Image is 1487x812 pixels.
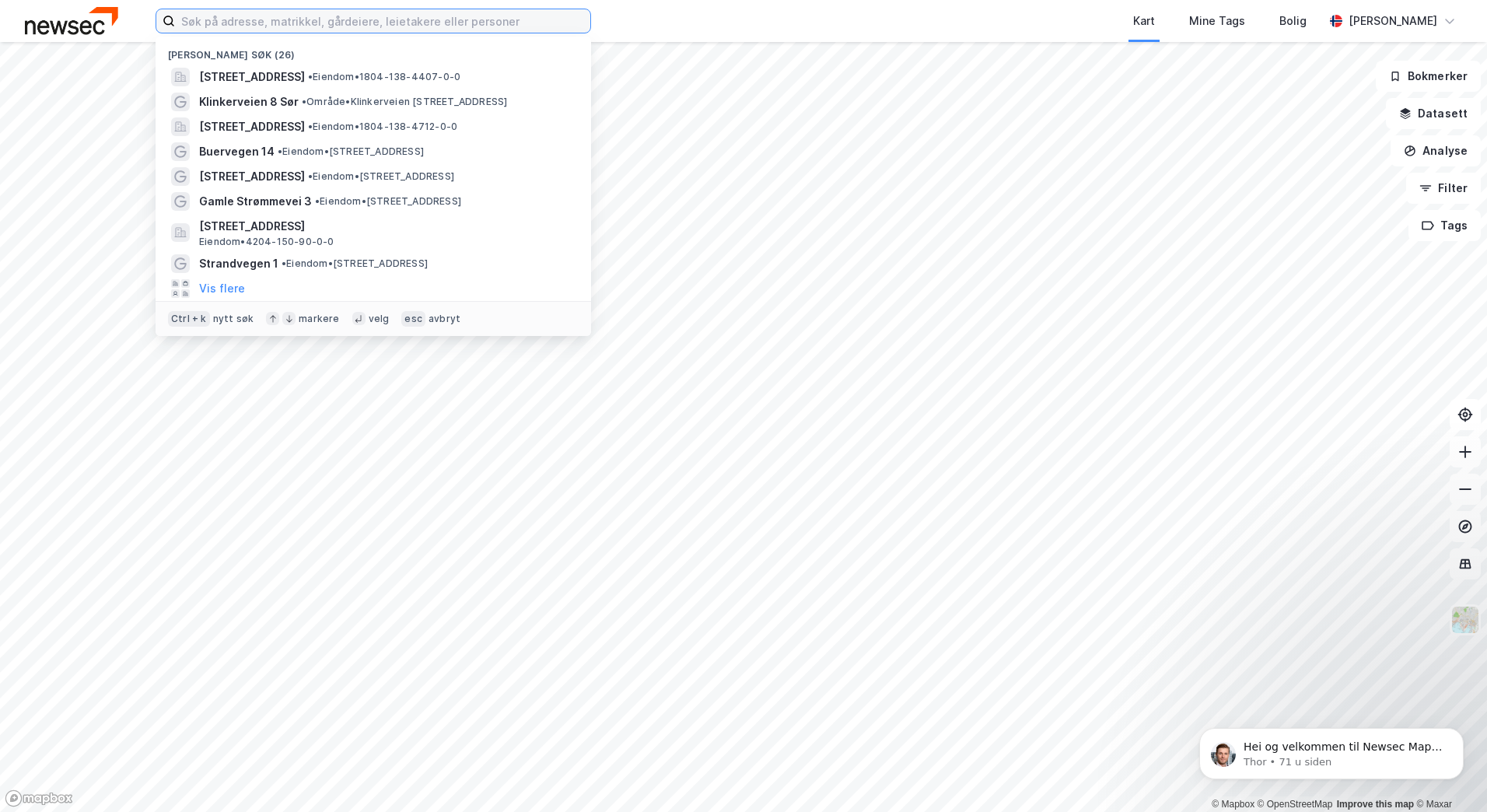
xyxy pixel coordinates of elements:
[302,96,306,107] span: •
[199,68,305,86] span: [STREET_ADDRESS]
[302,96,507,108] span: Område • Klinkerveien [STREET_ADDRESS]
[1376,61,1481,92] button: Bokmerker
[1391,135,1481,166] button: Analyse
[213,313,254,325] div: nytt søk
[1406,173,1481,204] button: Filter
[1176,695,1487,804] iframe: Intercom notifications melding
[278,145,282,157] span: •
[308,170,313,182] span: •
[1337,799,1414,810] a: Improve this map
[25,7,118,34] img: newsec-logo.f6e21ccffca1b3a03d2d.png
[1386,98,1481,129] button: Datasett
[175,9,590,33] input: Søk på adresse, matrikkel, gårdeiere, leietakere eller personer
[199,236,334,248] span: Eiendom • 4204-150-90-0-0
[429,313,460,325] div: avbryt
[1258,799,1333,810] a: OpenStreetMap
[308,121,313,132] span: •
[1279,12,1307,30] div: Bolig
[308,71,313,82] span: •
[199,142,275,161] span: Buervegen 14
[68,60,268,74] p: Message from Thor, sent 71 u siden
[199,117,305,136] span: [STREET_ADDRESS]
[1212,799,1254,810] a: Mapbox
[369,313,390,325] div: velg
[156,37,591,65] div: [PERSON_NAME] søk (26)
[315,195,461,208] span: Eiendom • [STREET_ADDRESS]
[308,71,460,83] span: Eiendom • 1804-138-4407-0-0
[308,170,454,183] span: Eiendom • [STREET_ADDRESS]
[199,192,312,211] span: Gamle Strømmevei 3
[1349,12,1437,30] div: [PERSON_NAME]
[168,311,210,327] div: Ctrl + k
[278,145,424,158] span: Eiendom • [STREET_ADDRESS]
[199,279,245,298] button: Vis flere
[199,167,305,186] span: [STREET_ADDRESS]
[199,254,278,273] span: Strandvegen 1
[401,311,425,327] div: esc
[199,93,299,111] span: Klinkerveien 8 Sør
[5,789,73,807] a: Mapbox homepage
[68,45,266,120] span: Hei og velkommen til Newsec Maps, [PERSON_NAME] 🥳 Om det er du lurer på så kan du enkelt chatte d...
[299,313,339,325] div: markere
[282,257,428,270] span: Eiendom • [STREET_ADDRESS]
[1408,210,1481,241] button: Tags
[315,195,320,207] span: •
[1133,12,1155,30] div: Kart
[199,217,572,236] span: [STREET_ADDRESS]
[282,257,286,269] span: •
[1189,12,1245,30] div: Mine Tags
[1450,605,1480,635] img: Z
[308,121,457,133] span: Eiendom • 1804-138-4712-0-0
